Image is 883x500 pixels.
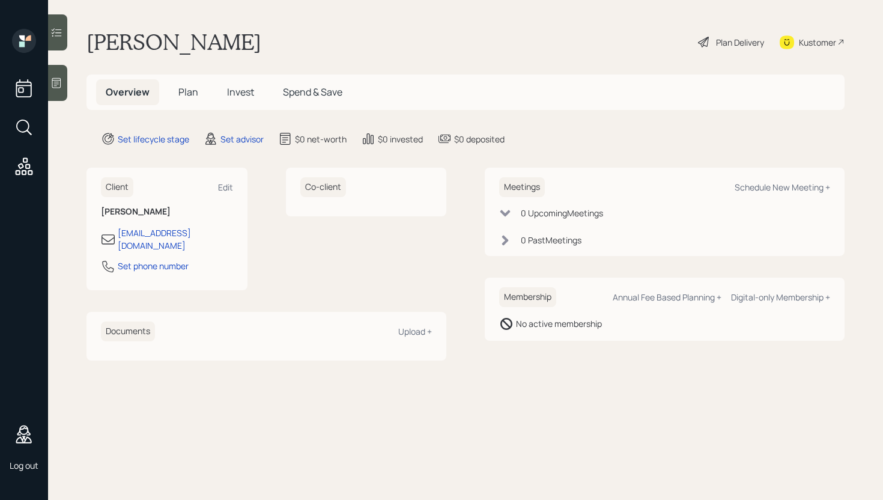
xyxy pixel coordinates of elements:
div: Log out [10,460,38,471]
span: Overview [106,85,150,99]
div: $0 invested [378,133,423,145]
div: [EMAIL_ADDRESS][DOMAIN_NAME] [118,227,233,252]
div: Upload + [398,326,432,337]
h6: Client [101,177,133,197]
div: Set phone number [118,260,189,272]
div: Plan Delivery [716,36,764,49]
div: Set lifecycle stage [118,133,189,145]
div: Annual Fee Based Planning + [613,291,721,303]
div: 0 Past Meeting s [521,234,581,246]
div: Schedule New Meeting + [735,181,830,193]
div: Digital-only Membership + [731,291,830,303]
div: Kustomer [799,36,836,49]
div: $0 net-worth [295,133,347,145]
span: Spend & Save [283,85,342,99]
div: 0 Upcoming Meeting s [521,207,603,219]
div: Set advisor [220,133,264,145]
div: Edit [218,181,233,193]
div: No active membership [516,317,602,330]
h6: Documents [101,322,155,341]
h1: [PERSON_NAME] [86,29,261,55]
h6: Co-client [300,177,346,197]
div: $0 deposited [454,133,505,145]
h6: Meetings [499,177,545,197]
span: Plan [178,85,198,99]
h6: Membership [499,287,556,307]
h6: [PERSON_NAME] [101,207,233,217]
span: Invest [227,85,254,99]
